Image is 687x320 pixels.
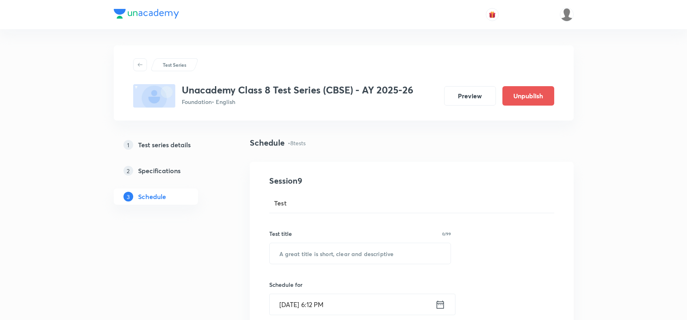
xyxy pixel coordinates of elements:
[123,140,133,150] p: 1
[269,280,451,289] h6: Schedule for
[114,137,224,153] a: 1Test series details
[502,86,554,106] button: Unpublish
[288,139,306,147] p: • 8 tests
[250,137,285,149] h4: Schedule
[269,229,292,238] h6: Test title
[444,86,496,106] button: Preview
[138,166,181,176] h5: Specifications
[138,192,166,201] h5: Schedule
[114,9,179,21] a: Company Logo
[182,97,413,106] p: Foundation • English
[560,8,574,21] img: Shahid ahmed
[114,163,224,179] a: 2Specifications
[138,140,191,150] h5: Test series details
[123,166,133,176] p: 2
[133,84,175,108] img: fallback-thumbnail.png
[270,243,451,264] input: A great title is short, clear and descriptive
[182,84,413,96] h3: Unacademy Class 8 Test Series (CBSE) - AY 2025-26
[123,192,133,201] p: 3
[114,9,179,19] img: Company Logo
[489,11,496,18] img: avatar
[442,232,451,236] p: 0/99
[163,61,186,68] p: Test Series
[274,198,287,208] span: Test
[269,175,417,187] h4: Session 9
[486,8,499,21] button: avatar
